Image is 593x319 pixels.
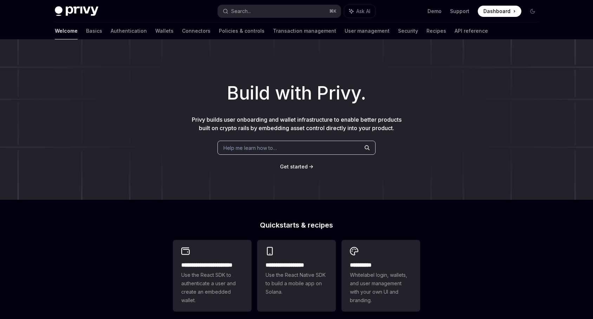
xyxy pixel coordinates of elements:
[155,23,174,39] a: Wallets
[280,164,308,170] span: Get started
[111,23,147,39] a: Authentication
[219,23,265,39] a: Policies & controls
[173,222,420,229] h2: Quickstarts & recipes
[231,7,251,15] div: Search...
[86,23,102,39] a: Basics
[398,23,418,39] a: Security
[344,5,375,18] button: Ask AI
[192,116,402,132] span: Privy builds user onboarding and wallet infrastructure to enable better products built on crypto ...
[55,23,78,39] a: Welcome
[478,6,521,17] a: Dashboard
[223,144,277,152] span: Help me learn how to…
[356,8,370,15] span: Ask AI
[450,8,469,15] a: Support
[11,79,582,107] h1: Build with Privy.
[527,6,538,17] button: Toggle dark mode
[266,271,327,296] span: Use the React Native SDK to build a mobile app on Solana.
[329,8,337,14] span: ⌘ K
[341,240,420,312] a: **** *****Whitelabel login, wallets, and user management with your own UI and branding.
[428,8,442,15] a: Demo
[55,6,98,16] img: dark logo
[273,23,336,39] a: Transaction management
[280,163,308,170] a: Get started
[181,271,243,305] span: Use the React SDK to authenticate a user and create an embedded wallet.
[345,23,390,39] a: User management
[426,23,446,39] a: Recipes
[350,271,412,305] span: Whitelabel login, wallets, and user management with your own UI and branding.
[257,240,336,312] a: **** **** **** ***Use the React Native SDK to build a mobile app on Solana.
[218,5,341,18] button: Search...⌘K
[182,23,210,39] a: Connectors
[483,8,510,15] span: Dashboard
[455,23,488,39] a: API reference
